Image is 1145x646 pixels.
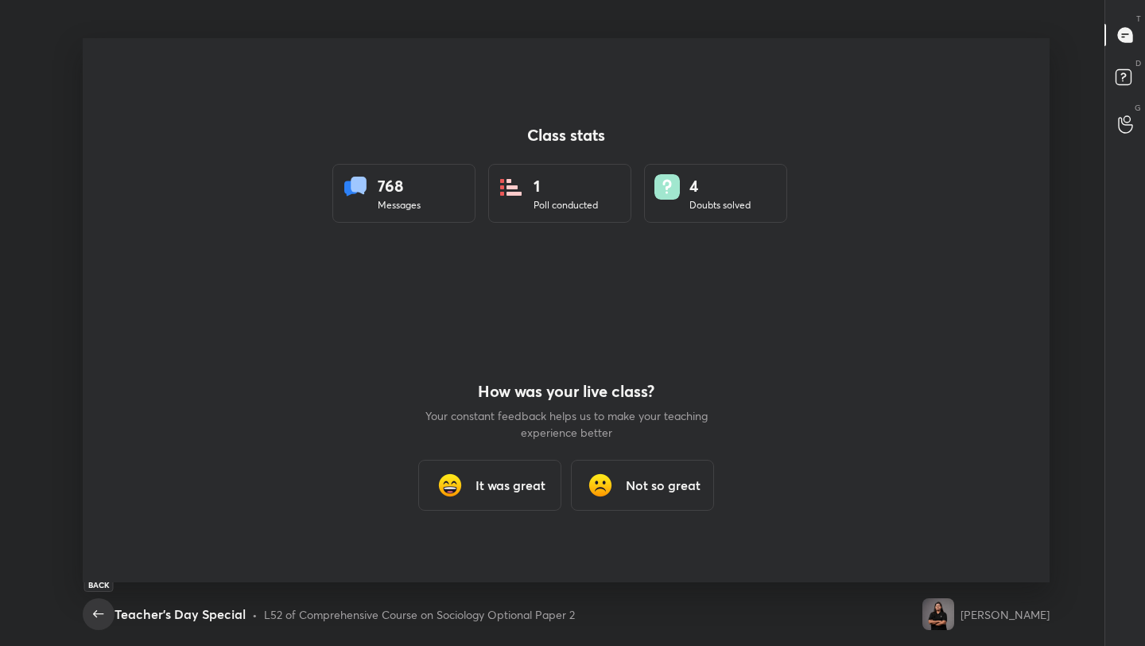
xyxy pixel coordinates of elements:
[961,606,1050,623] div: [PERSON_NAME]
[1135,57,1141,69] p: D
[922,598,954,630] img: 591878f476c24af985e159e655de506f.jpg
[343,174,368,200] img: statsMessages.856aad98.svg
[499,174,524,200] img: statsPoll.b571884d.svg
[332,126,800,145] h4: Class stats
[434,469,466,501] img: grinning_face_with_smiling_eyes_cmp.gif
[1136,13,1141,25] p: T
[114,605,246,624] div: Teacher's Day Special
[378,198,421,212] div: Messages
[378,174,421,198] div: 768
[423,382,709,401] h4: How was your live class?
[264,606,575,623] div: L52 of Comprehensive Course on Sociology Optional Paper 2
[252,606,258,623] div: •
[689,198,751,212] div: Doubts solved
[475,476,545,495] h3: It was great
[84,578,114,592] div: Back
[534,198,598,212] div: Poll conducted
[654,174,680,200] img: doubts.8a449be9.svg
[423,407,709,441] p: Your constant feedback helps us to make your teaching experience better
[534,174,598,198] div: 1
[1135,102,1141,114] p: G
[626,476,701,495] h3: Not so great
[584,469,616,501] img: frowning_face_cmp.gif
[689,174,751,198] div: 4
